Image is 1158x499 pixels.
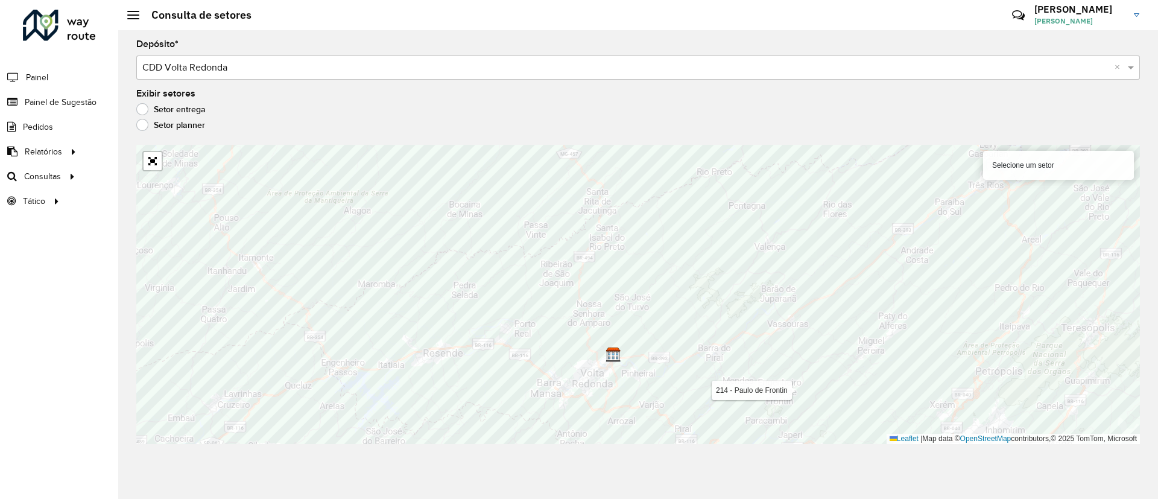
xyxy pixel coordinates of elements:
div: Map data © contributors,© 2025 TomTom, Microsoft [887,434,1140,444]
span: Pedidos [23,121,53,133]
label: Setor planner [136,119,205,131]
label: Depósito [136,37,179,51]
span: Painel de Sugestão [25,96,96,109]
span: Relatórios [25,145,62,158]
span: Tático [23,195,45,208]
a: Leaflet [890,434,919,443]
span: Clear all [1115,60,1125,75]
div: Selecione um setor [983,151,1134,180]
span: Consultas [24,170,61,183]
span: [PERSON_NAME] [1034,16,1125,27]
span: | [920,434,922,443]
label: Setor entrega [136,103,206,115]
a: Contato Rápido [1005,2,1031,28]
a: OpenStreetMap [960,434,1011,443]
h2: Consulta de setores [139,8,252,22]
span: Painel [26,71,48,84]
label: Exibir setores [136,86,195,101]
a: Abrir mapa em tela cheia [144,152,162,170]
h3: [PERSON_NAME] [1034,4,1125,15]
